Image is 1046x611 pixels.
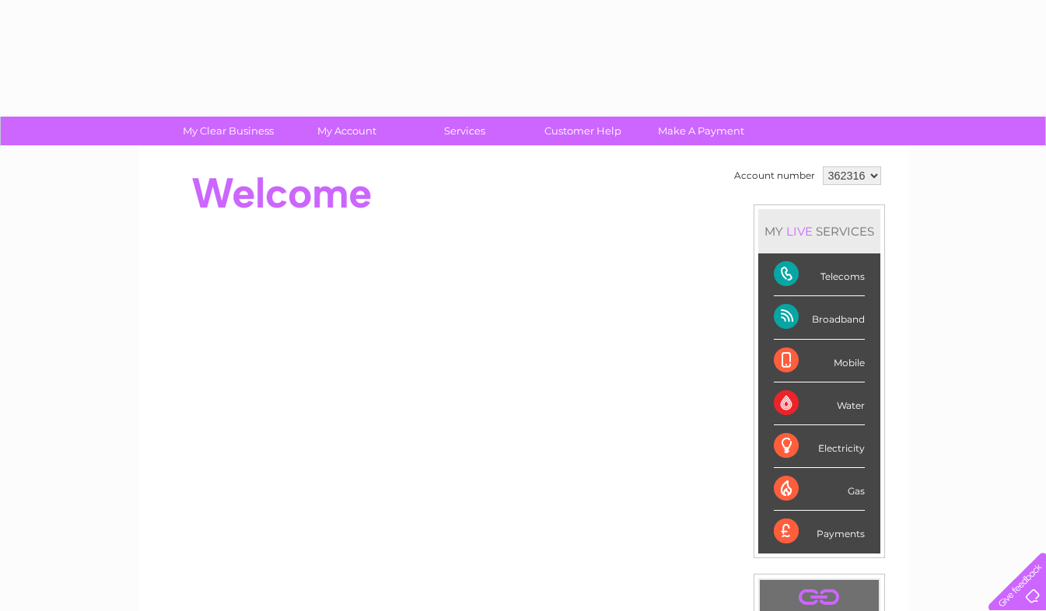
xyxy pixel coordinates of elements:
[282,117,411,145] a: My Account
[783,224,816,239] div: LIVE
[774,425,865,468] div: Electricity
[774,296,865,339] div: Broadband
[774,253,865,296] div: Telecoms
[764,584,875,611] a: .
[774,340,865,382] div: Mobile
[637,117,765,145] a: Make A Payment
[774,511,865,553] div: Payments
[758,209,880,253] div: MY SERVICES
[164,117,292,145] a: My Clear Business
[774,382,865,425] div: Water
[730,162,819,189] td: Account number
[774,468,865,511] div: Gas
[519,117,647,145] a: Customer Help
[401,117,529,145] a: Services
